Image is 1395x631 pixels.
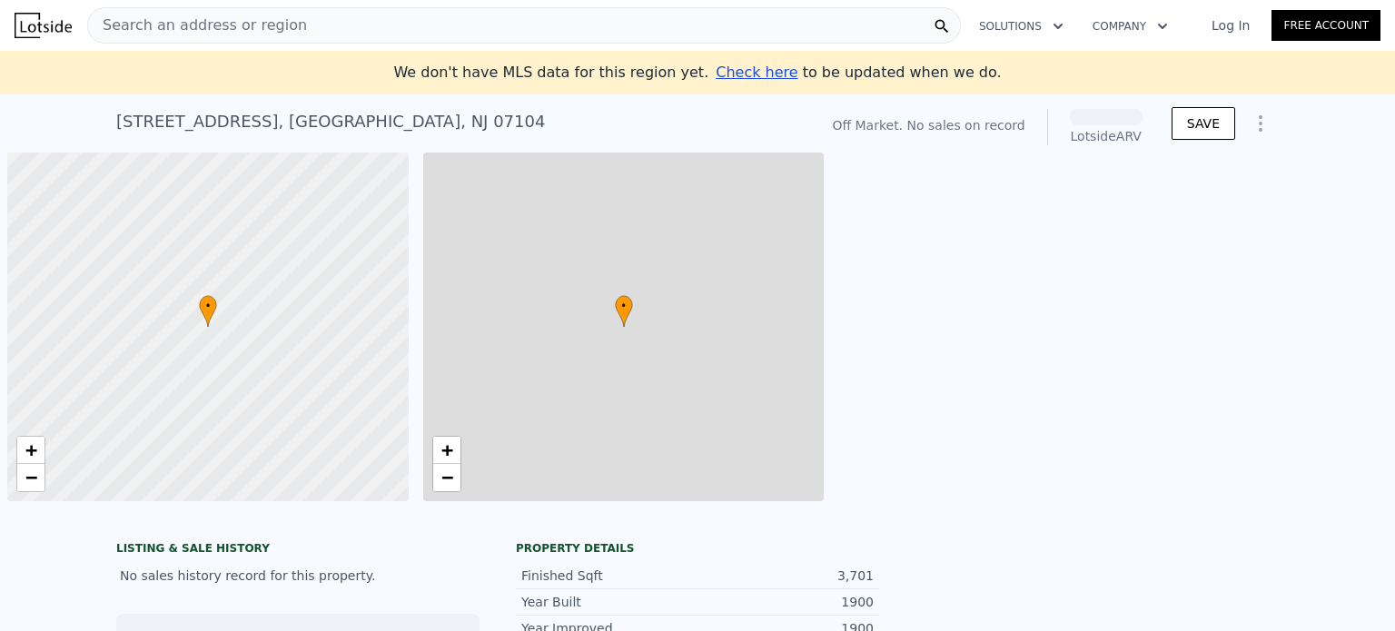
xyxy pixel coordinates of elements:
[25,439,37,461] span: +
[433,464,460,491] a: Zoom out
[615,295,633,327] div: •
[116,559,480,592] div: No sales history record for this property.
[516,541,879,556] div: Property details
[832,116,1024,134] div: Off Market. No sales on record
[17,437,45,464] a: Zoom in
[393,62,1001,84] div: We don't have MLS data for this region yet.
[716,64,797,81] span: Check here
[1242,105,1279,142] button: Show Options
[116,541,480,559] div: LISTING & SALE HISTORY
[15,13,72,38] img: Lotside
[25,466,37,488] span: −
[199,295,217,327] div: •
[697,593,874,611] div: 1900
[965,10,1078,43] button: Solutions
[440,439,452,461] span: +
[1172,107,1235,140] button: SAVE
[615,298,633,314] span: •
[1078,10,1182,43] button: Company
[116,109,545,134] div: [STREET_ADDRESS] , [GEOGRAPHIC_DATA] , NJ 07104
[521,567,697,585] div: Finished Sqft
[716,62,1001,84] div: to be updated when we do.
[521,593,697,611] div: Year Built
[433,437,460,464] a: Zoom in
[697,567,874,585] div: 3,701
[1271,10,1380,41] a: Free Account
[199,298,217,314] span: •
[88,15,307,36] span: Search an address or region
[1070,127,1143,145] div: Lotside ARV
[17,464,45,491] a: Zoom out
[1190,16,1271,35] a: Log In
[440,466,452,488] span: −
